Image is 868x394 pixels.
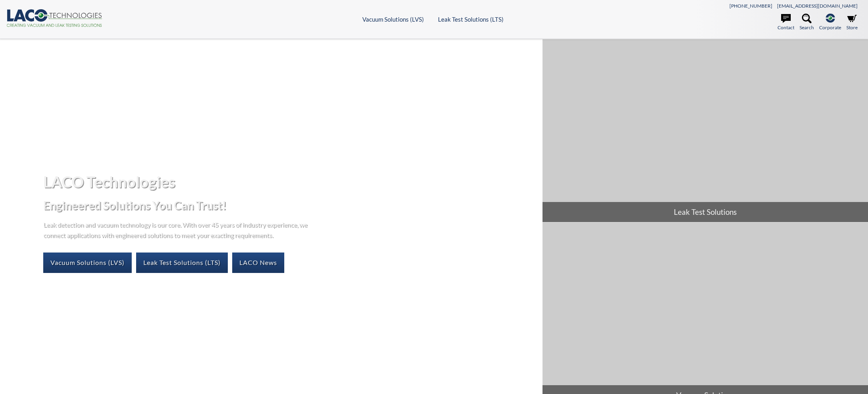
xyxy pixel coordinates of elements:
a: LACO News [232,253,284,273]
a: [PHONE_NUMBER] [729,3,772,9]
a: Store [846,14,858,31]
a: Leak Test Solutions (LTS) [438,16,504,23]
span: Corporate [819,24,841,31]
a: Vacuum Solutions (LVS) [43,253,132,273]
p: Leak detection and vacuum technology is our core. With over 45 years of industry experience, we c... [43,219,311,240]
h1: LACO Technologies [43,172,536,192]
a: Search [800,14,814,31]
a: Leak Test Solutions (LTS) [136,253,228,273]
a: Contact [778,14,794,31]
span: Leak Test Solutions [542,202,868,222]
a: Leak Test Solutions [542,39,868,222]
a: Vacuum Solutions (LVS) [362,16,424,23]
a: [EMAIL_ADDRESS][DOMAIN_NAME] [777,3,858,9]
h2: Engineered Solutions You Can Trust! [43,198,536,213]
